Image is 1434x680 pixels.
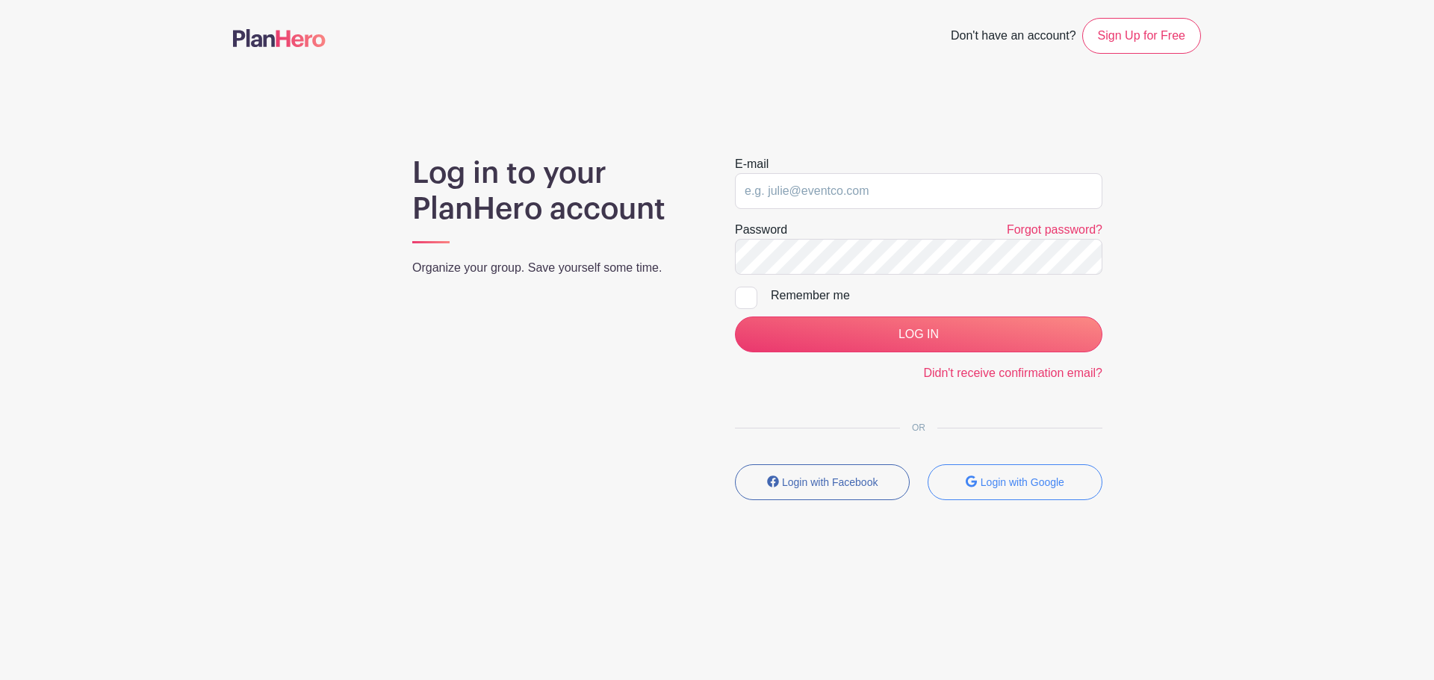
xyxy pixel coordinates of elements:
span: Don't have an account? [951,21,1076,54]
small: Login with Facebook [782,476,878,488]
span: OR [900,422,937,433]
a: Sign Up for Free [1082,18,1201,54]
small: Login with Google [981,476,1064,488]
label: E-mail [735,155,769,173]
button: Login with Google [928,464,1102,500]
input: e.g. julie@eventco.com [735,173,1102,209]
button: Login with Facebook [735,464,910,500]
a: Didn't receive confirmation email? [923,366,1102,379]
img: logo-507f7623f17ff9eddc593b1ce0a138ce2505c220e1c5a4e2b4648c50719b7d32.svg [233,29,326,47]
h1: Log in to your PlanHero account [412,155,699,227]
p: Organize your group. Save yourself some time. [412,259,699,277]
div: Remember me [771,287,1102,305]
a: Forgot password? [1007,223,1102,236]
label: Password [735,221,787,239]
input: LOG IN [735,316,1102,352]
